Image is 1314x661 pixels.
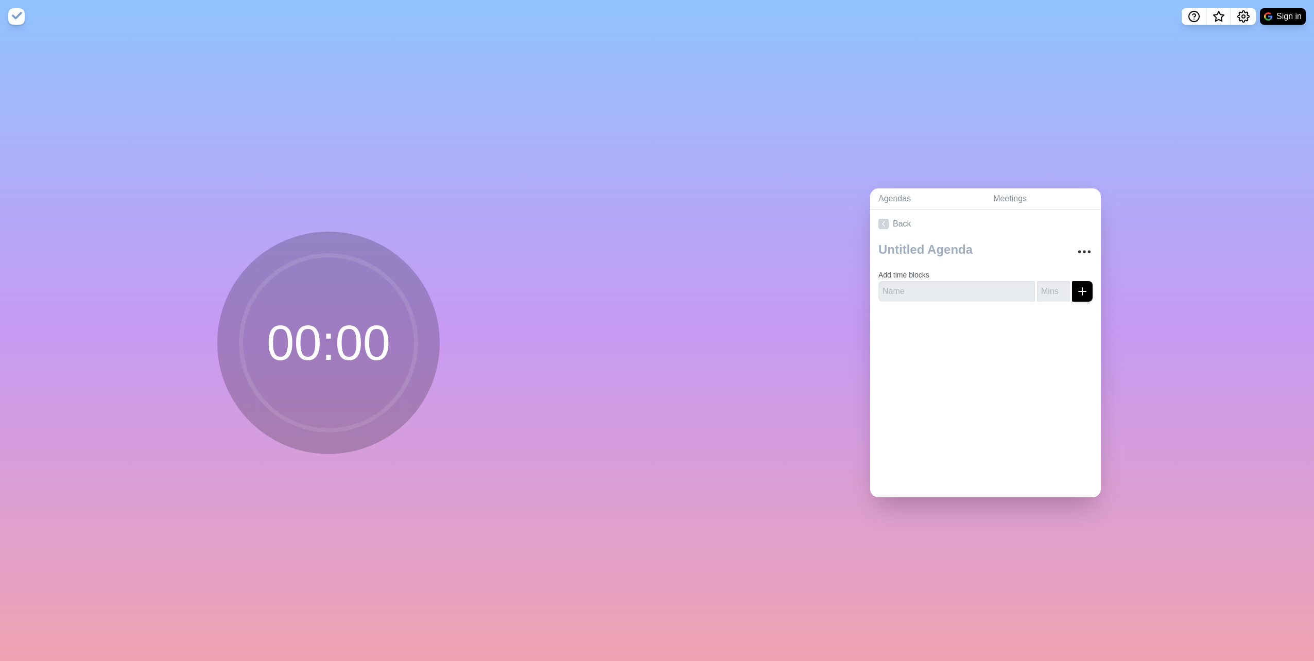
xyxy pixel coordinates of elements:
[878,271,929,279] label: Add time blocks
[985,188,1101,210] a: Meetings
[1260,8,1306,25] button: Sign in
[1037,281,1070,302] input: Mins
[870,210,1101,238] a: Back
[1182,8,1206,25] button: Help
[1206,8,1231,25] button: What’s new
[1074,241,1095,262] button: More
[1264,12,1272,21] img: google logo
[8,8,25,25] img: timeblocks logo
[878,281,1035,302] input: Name
[870,188,985,210] a: Agendas
[1231,8,1256,25] button: Settings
